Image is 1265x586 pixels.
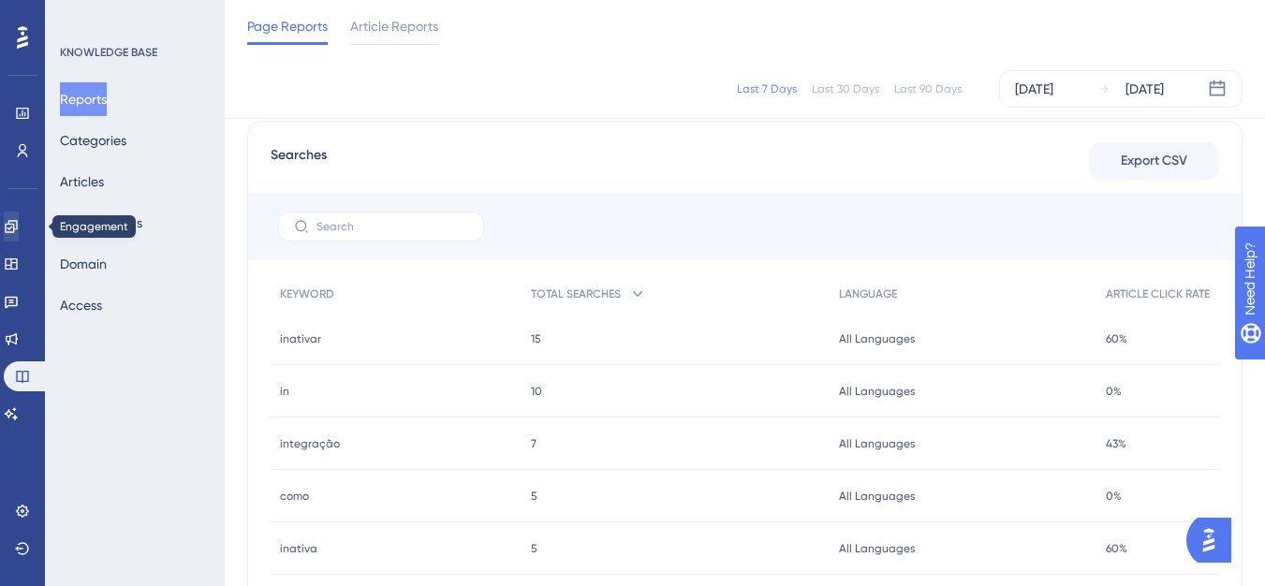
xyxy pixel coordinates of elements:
span: All Languages [839,436,915,451]
div: Last 90 Days [894,81,962,96]
span: Article Reports [350,15,438,37]
div: Last 30 Days [812,81,879,96]
span: Searches [271,144,327,178]
span: 0% [1106,489,1122,504]
span: in [280,384,289,399]
button: Page Settings [60,206,142,240]
span: All Languages [839,541,915,556]
span: Page Reports [247,15,328,37]
span: 10 [531,384,542,399]
span: inativa [280,541,317,556]
input: Search [316,220,468,233]
span: KEYWORD [280,286,334,301]
span: 60% [1106,541,1127,556]
div: [DATE] [1015,78,1053,100]
span: 15 [531,331,541,346]
span: LANGUAGE [839,286,897,301]
button: Articles [60,165,104,198]
button: Reports [60,82,107,116]
span: 60% [1106,331,1127,346]
span: All Languages [839,331,915,346]
button: Access [60,288,102,322]
span: como [280,489,309,504]
span: Need Help? [44,5,117,27]
span: All Languages [839,384,915,399]
div: [DATE] [1125,78,1164,100]
span: inativar [280,331,321,346]
button: Export CSV [1089,142,1219,180]
span: 5 [531,541,537,556]
button: Domain [60,247,107,281]
iframe: UserGuiding AI Assistant Launcher [1186,512,1243,568]
span: Export CSV [1121,150,1187,172]
span: 43% [1106,436,1126,451]
span: integração [280,436,340,451]
button: Categories [60,124,126,157]
span: 7 [531,436,537,451]
div: Last 7 Days [737,81,797,96]
span: 0% [1106,384,1122,399]
span: TOTAL SEARCHES [531,286,621,301]
span: ARTICLE CLICK RATE [1106,286,1210,301]
div: KNOWLEDGE BASE [60,45,157,60]
span: All Languages [839,489,915,504]
span: 5 [531,489,537,504]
